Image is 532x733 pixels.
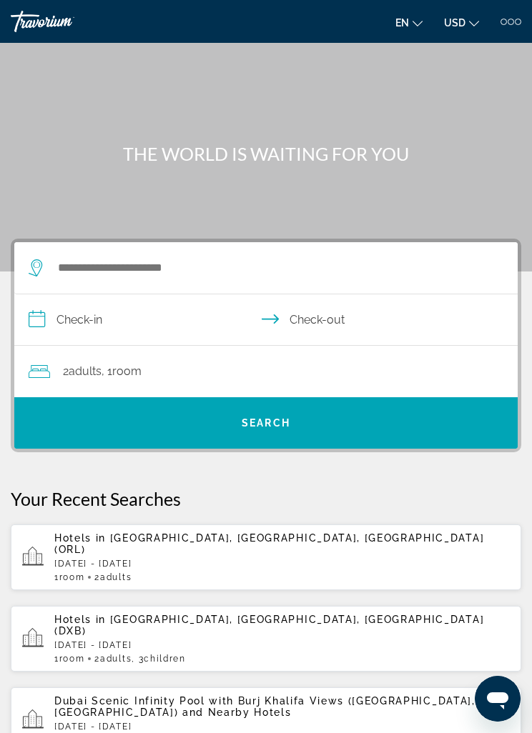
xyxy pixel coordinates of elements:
span: 2 [94,654,132,664]
iframe: Button to launch messaging window [475,676,521,722]
span: 1 [54,572,84,582]
span: Room [112,364,142,378]
span: en [395,17,409,29]
span: [GEOGRAPHIC_DATA], [GEOGRAPHIC_DATA], [GEOGRAPHIC_DATA] (DXB) [54,614,484,637]
span: [GEOGRAPHIC_DATA], [GEOGRAPHIC_DATA], [GEOGRAPHIC_DATA] (ORL) [54,532,484,555]
span: and Nearby Hotels [182,707,292,718]
span: Dubai Scenic Infinity Pool with Burj Khalifa Views ([GEOGRAPHIC_DATA], [GEOGRAPHIC_DATA]) [54,695,476,718]
span: Search [242,417,290,429]
span: Hotels in [54,614,106,625]
button: Search [14,397,518,449]
input: Search hotel destination [56,257,482,279]
span: , 3 [132,654,186,664]
button: Hotels in [GEOGRAPHIC_DATA], [GEOGRAPHIC_DATA], [GEOGRAPHIC_DATA] (DXB)[DATE] - [DATE]1Room2Adult... [11,605,521,672]
p: [DATE] - [DATE] [54,640,510,650]
button: Hotels in [GEOGRAPHIC_DATA], [GEOGRAPHIC_DATA], [GEOGRAPHIC_DATA] (ORL)[DATE] - [DATE]1Room2Adults [11,524,521,591]
button: Change language [395,12,423,33]
div: Search widget [14,242,518,449]
p: [DATE] - [DATE] [54,722,510,732]
span: Children [144,654,185,664]
p: Your Recent Searches [11,488,521,509]
h1: THE WORLD IS WAITING FOR YOU [11,143,521,164]
span: USD [444,17,465,29]
span: 2 [94,572,132,582]
span: 1 [54,654,84,664]
span: , 1 [102,361,142,382]
span: Adults [69,364,102,378]
span: Adults [100,572,132,582]
button: Travelers: 2 adults, 0 children [14,346,518,397]
span: Adults [100,654,132,664]
span: 2 [63,361,102,382]
p: [DATE] - [DATE] [54,559,510,569]
button: Select check in and out date [14,294,518,346]
button: Change currency [444,12,479,33]
span: Room [59,572,85,582]
span: Hotels in [54,532,106,544]
a: Travorium [11,11,118,32]
span: Room [59,654,85,664]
